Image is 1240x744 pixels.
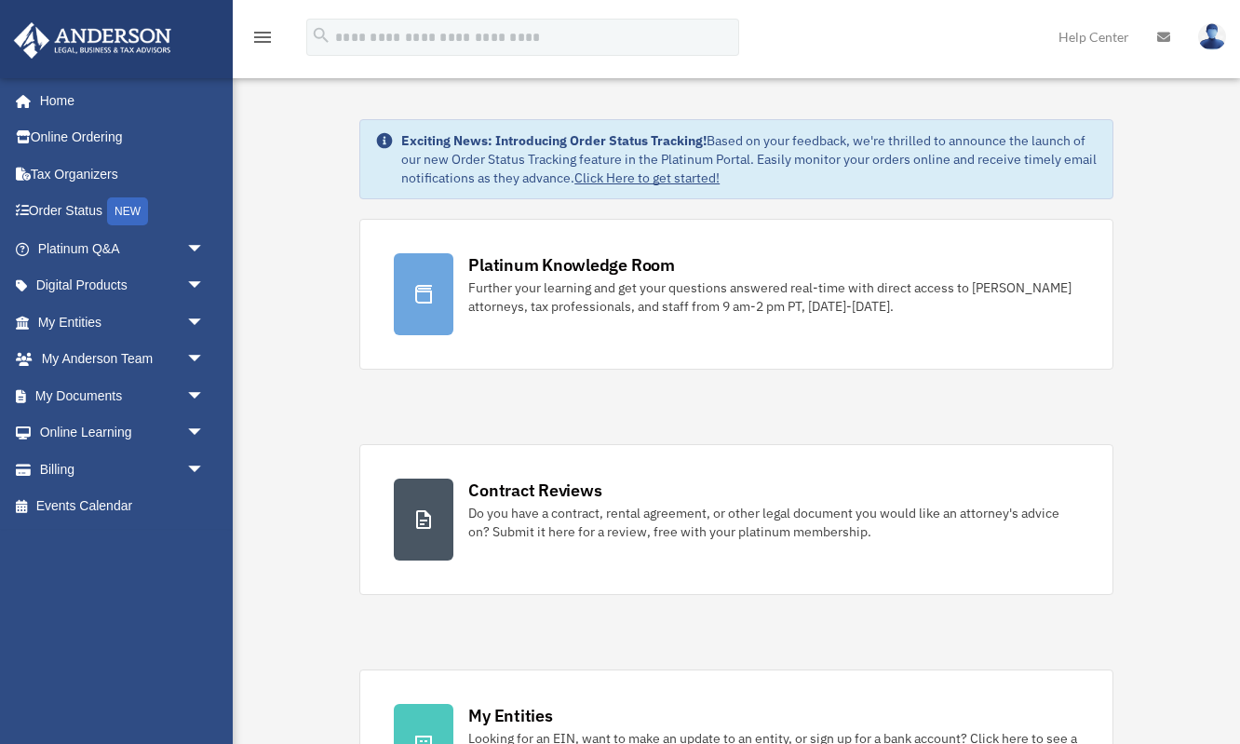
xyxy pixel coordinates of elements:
[251,33,274,48] a: menu
[186,451,223,489] span: arrow_drop_down
[13,377,233,414] a: My Documentsarrow_drop_down
[13,451,233,488] a: Billingarrow_drop_down
[468,704,552,727] div: My Entities
[13,341,233,378] a: My Anderson Teamarrow_drop_down
[186,414,223,453] span: arrow_drop_down
[186,267,223,305] span: arrow_drop_down
[13,82,223,119] a: Home
[251,26,274,48] i: menu
[186,304,223,342] span: arrow_drop_down
[359,444,1113,595] a: Contract Reviews Do you have a contract, rental agreement, or other legal document you would like...
[468,479,601,502] div: Contract Reviews
[13,119,233,156] a: Online Ordering
[186,230,223,268] span: arrow_drop_down
[186,377,223,415] span: arrow_drop_down
[13,267,233,304] a: Digital Productsarrow_drop_down
[311,25,331,46] i: search
[13,414,233,452] a: Online Learningarrow_drop_down
[186,341,223,379] span: arrow_drop_down
[13,193,233,231] a: Order StatusNEW
[401,132,707,149] strong: Exciting News: Introducing Order Status Tracking!
[574,169,720,186] a: Click Here to get started!
[13,488,233,525] a: Events Calendar
[1198,23,1226,50] img: User Pic
[359,219,1113,370] a: Platinum Knowledge Room Further your learning and get your questions answered real-time with dire...
[13,156,233,193] a: Tax Organizers
[401,131,1098,187] div: Based on your feedback, we're thrilled to announce the launch of our new Order Status Tracking fe...
[13,304,233,341] a: My Entitiesarrow_drop_down
[468,253,675,277] div: Platinum Knowledge Room
[468,278,1079,316] div: Further your learning and get your questions answered real-time with direct access to [PERSON_NAM...
[13,230,233,267] a: Platinum Q&Aarrow_drop_down
[468,504,1079,541] div: Do you have a contract, rental agreement, or other legal document you would like an attorney's ad...
[8,22,177,59] img: Anderson Advisors Platinum Portal
[107,197,148,225] div: NEW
